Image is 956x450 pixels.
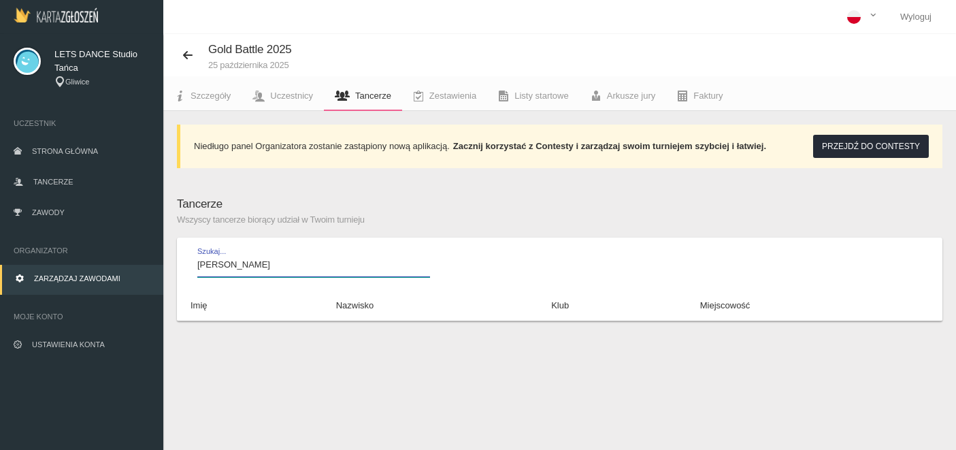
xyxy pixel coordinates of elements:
span: Zarządzaj zawodami [34,274,120,283]
span: Listy startowe [514,91,568,101]
small: Wszyscy tancerze biorący udział w Twoim turnieju [177,215,942,224]
span: Tancerze [33,178,73,186]
span: Zestawienia [429,91,476,101]
span: Faktury [693,91,723,101]
a: Uczestnicy [242,81,324,111]
strong: Zacznij korzystać z Contesty i zarządzaj swoim turniejem szybciej i łatwiej. [453,141,766,151]
span: Szczegóły [191,91,231,101]
a: Faktury [666,81,734,111]
th: Nazwisko [323,291,538,321]
span: Organizator [14,244,150,257]
span: Arkusze jury [607,91,656,101]
span: Strona główna [32,147,98,155]
small: 25 października 2025 [208,61,292,69]
a: Tancerze [324,81,402,111]
span: Zawody [32,208,65,216]
th: Miejscowość [687,291,942,321]
a: Szczegóły [163,81,242,111]
a: Listy startowe [487,81,579,111]
span: Moje konto [14,310,150,323]
div: Gliwice [54,76,150,88]
a: Zestawienia [402,81,487,111]
span: Uczestnicy [270,91,313,101]
a: Arkusze jury [580,81,667,111]
img: svg [14,48,41,75]
th: Klub [538,291,687,321]
span: Uczestnik [14,116,150,130]
input: Szukaj... [197,251,430,277]
span: Niedługo panel Organizatora zostanie zastąpiony nową aplikacją. [194,141,450,151]
span: Ustawienia konta [32,340,105,349]
span: Szukaj... [197,246,443,258]
th: Imię [177,291,323,321]
span: LETS DANCE Studio Tańca [54,48,150,75]
span: Gold Battle 2025 [208,43,292,56]
h5: Tancerze [177,195,942,224]
button: Przejdź do Contesty [813,135,929,158]
span: Tancerze [355,91,391,101]
img: Logo [14,7,98,22]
